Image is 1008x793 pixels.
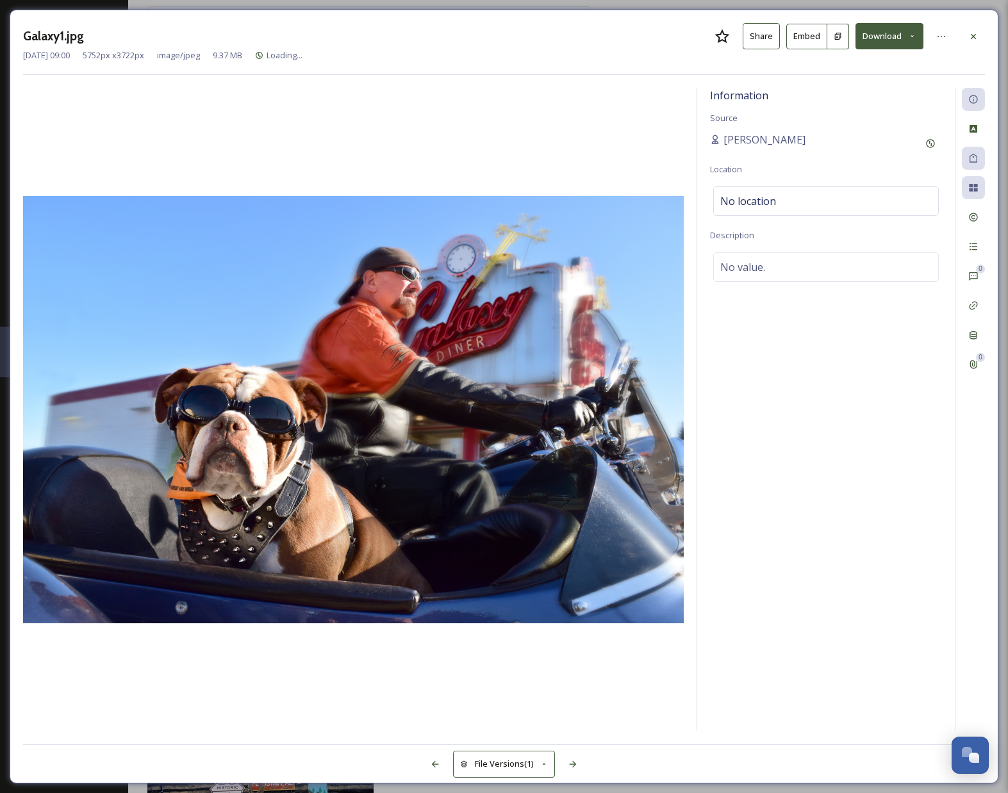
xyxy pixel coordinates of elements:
[267,49,302,61] span: Loading...
[23,49,70,61] span: [DATE] 09:00
[83,49,144,61] span: 5752 px x 3722 px
[720,193,776,209] span: No location
[710,163,742,175] span: Location
[720,259,765,275] span: No value.
[976,353,985,362] div: 0
[723,132,806,147] span: [PERSON_NAME]
[213,49,242,61] span: 9.37 MB
[23,27,84,45] h3: Galaxy1.jpg
[952,737,989,774] button: Open Chat
[786,24,827,49] button: Embed
[855,23,923,49] button: Download
[710,229,754,241] span: Description
[976,265,985,274] div: 0
[743,23,780,49] button: Share
[157,49,200,61] span: image/jpeg
[710,88,768,102] span: Information
[453,751,556,777] button: File Versions(1)
[710,112,738,124] span: Source
[23,196,684,623] img: Galaxy1.jpg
